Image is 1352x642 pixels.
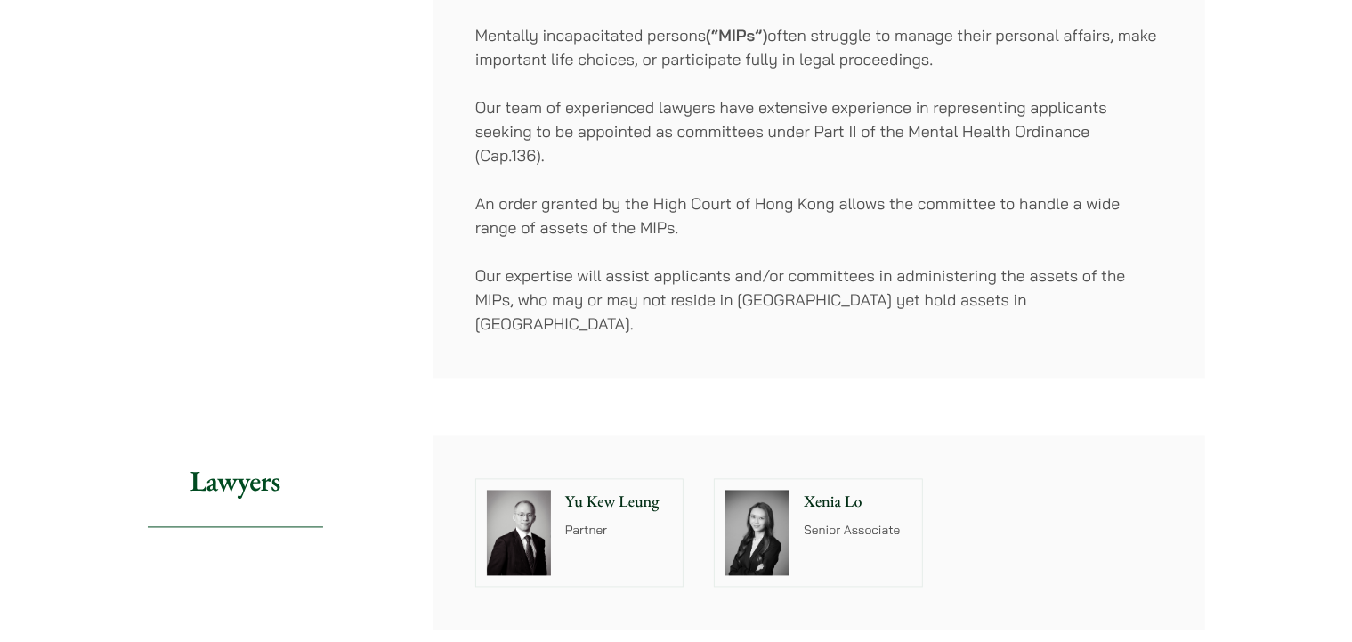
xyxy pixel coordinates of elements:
h2: Lawyers [148,435,323,527]
p: An order granted by the High Court of Hong Kong allows the committee to handle a wide range of as... [475,191,1162,240]
p: Xenia Lo [804,490,911,514]
p: Partner [565,521,673,540]
a: Yu Kew Leung Partner [475,478,684,587]
p: Our team of experienced lawyers have extensive experience in representing applicants seeking to b... [475,95,1162,167]
p: Our expertise will assist applicants and/or committees in administering the assets of the MIPs, w... [475,264,1162,336]
p: Senior Associate [804,521,911,540]
a: Xenia Lo Senior Associate [714,478,923,587]
p: Mentally incapacitated persons often struggle to manage their personal affairs, make important li... [475,23,1162,71]
p: Yu Kew Leung [565,490,673,514]
strong: (“MIPs”) [706,25,767,45]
